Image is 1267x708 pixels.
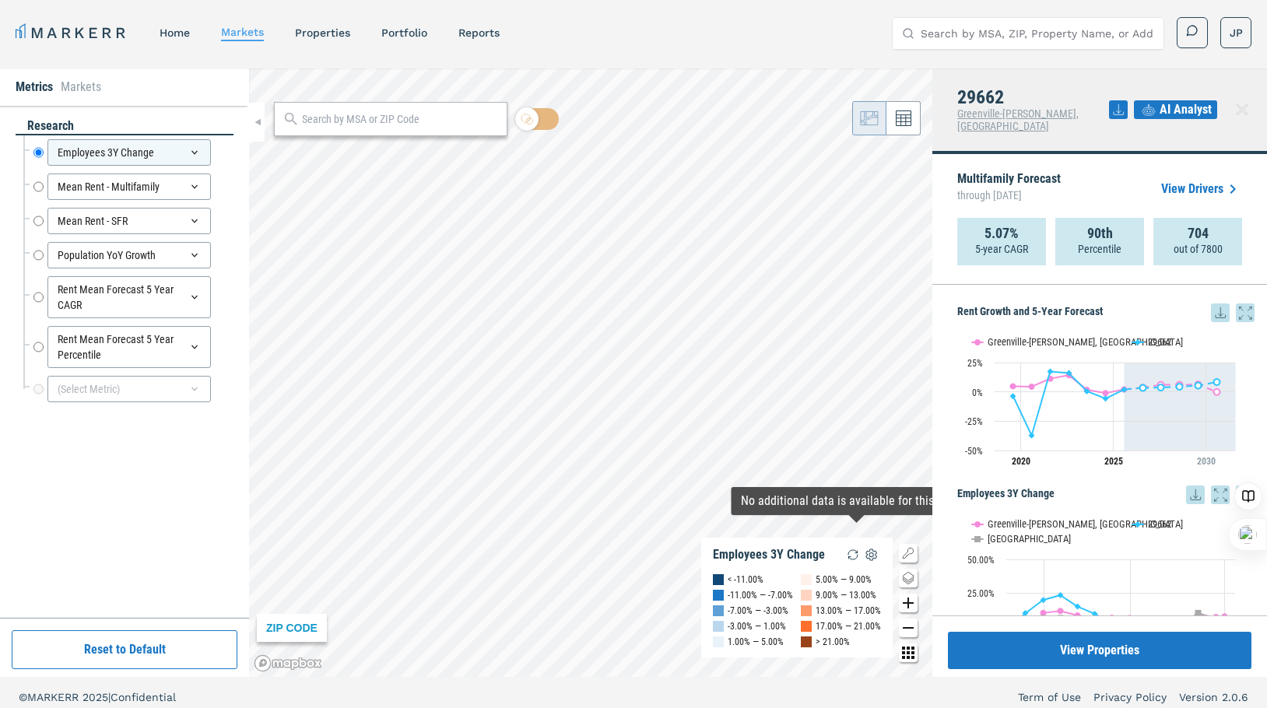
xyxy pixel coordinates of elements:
button: Change style map button [899,569,918,587]
a: Privacy Policy [1093,689,1167,705]
path: Wednesday, 14 Dec, 19:00, 14.77. 29662. [1075,603,1081,609]
strong: 90th [1087,226,1113,241]
path: Sunday, 14 Dec, 19:00, 19.64. 29662. [1041,597,1047,603]
g: 29662, line 4 of 4 with 5 data points. [1140,379,1220,391]
div: Mean Rent - Multifamily [47,173,211,200]
text: [GEOGRAPHIC_DATA] [988,533,1071,545]
path: Friday, 29 Jul, 20:00, 16.03. 29662. [1066,370,1072,376]
div: research [16,117,233,135]
path: Monday, 29 Jul, 20:00, -5.74. 29662. [1103,395,1109,401]
span: JP [1230,25,1243,40]
div: 1.00% — 5.00% [728,634,784,650]
button: Show 29662 [1132,518,1173,530]
text: 25.00% [967,588,995,599]
div: Map Tooltip Content [741,493,972,509]
li: Metrics [16,78,53,96]
text: -25% [965,416,983,427]
text: 0% [972,387,983,398]
path: Monday, 29 Jul, 20:00, -3.63. 29662. [1010,393,1016,399]
button: Zoom in map button [899,594,918,612]
a: properties [295,26,350,39]
div: Employees 3Y Change [47,139,211,166]
div: -3.00% — 1.00% [728,619,786,634]
button: Reset to Default [12,630,237,669]
p: out of 7800 [1174,241,1223,257]
span: Greenville-[PERSON_NAME], [GEOGRAPHIC_DATA] [957,107,1079,132]
span: Confidential [111,691,176,703]
p: Percentile [1078,241,1121,257]
button: Show Greenville-Anderson-Mauldin, SC [972,518,1116,530]
canvas: Map [249,68,932,677]
button: JP [1220,17,1251,48]
path: Wednesday, 29 Jul, 20:00, -37.19. 29662. [1029,432,1035,438]
span: through [DATE] [957,185,1061,205]
div: Population YoY Growth [47,242,211,268]
div: (Select Metric) [47,376,211,402]
button: Zoom out map button [899,619,918,637]
div: > 21.00% [816,634,850,650]
path: Saturday, 29 Jul, 20:00, 4.47. 29662. [1177,384,1183,390]
path: Thursday, 29 Jul, 20:00, 3.75. 29662. [1158,384,1164,391]
span: © [19,691,27,703]
a: View Drivers [1161,180,1242,198]
button: Show/Hide Legend Map Button [899,544,918,563]
path: Tuesday, 29 Jul, 20:00, 2.01. 29662. [1121,386,1128,392]
div: Mean Rent - SFR [47,208,211,234]
div: 9.00% — 13.00% [816,587,876,603]
div: 17.00% — 21.00% [816,619,881,634]
path: Saturday, 29 Jul, 20:00, 0.52. 29662. [1084,388,1090,394]
a: Term of Use [1018,689,1081,705]
a: MARKERR [16,22,128,44]
img: Reload Legend [844,545,862,564]
path: Sunday, 29 Jul, 20:00, 5.35. 29662. [1195,382,1202,388]
path: Sunday, 14 Dec, 19:00, 6.09. USA. [1041,615,1047,621]
span: AI Analyst [1160,100,1212,119]
path: Wednesday, 29 Jul, 20:00, 3.38. 29662. [1140,384,1146,391]
div: Rent Mean Forecast 5 Year CAGR [47,276,211,318]
path: Monday, 29 Jul, 20:00, 0.01. Greenville-Anderson-Mauldin, SC. [1214,388,1220,394]
div: Employees 3Y Change. Highcharts interactive chart. [957,504,1255,699]
h5: Employees 3Y Change [957,485,1255,504]
a: markets [221,26,264,38]
div: Rent Mean Forecast 5 Year Percentile [47,326,211,368]
button: AI Analyst [1134,100,1217,119]
span: 2025 | [82,691,111,703]
a: Mapbox logo [254,654,322,672]
div: 5.00% — 9.00% [816,572,872,587]
h5: Rent Growth and 5-Year Forecast [957,303,1255,322]
a: home [160,26,190,39]
button: Show 29662 [1132,336,1173,348]
tspan: 2030 [1197,456,1216,467]
button: View Properties [948,632,1251,669]
div: -7.00% — -3.00% [728,603,788,619]
tspan: 2020 [1012,456,1030,467]
path: Monday, 29 Jul, 20:00, 4.82. Greenville-Anderson-Mauldin, SC. [1010,383,1016,389]
path: Monday, 29 Jul, 20:00, 8.47. 29662. [1214,379,1220,385]
path: Thursday, 29 Jul, 20:00, 17.37. 29662. [1048,368,1054,374]
div: Rent Growth and 5-Year Forecast. Highcharts interactive chart. [957,322,1255,478]
p: 5-year CAGR [975,241,1028,257]
svg: Interactive chart [957,504,1243,699]
button: Show Greenville-Anderson-Mauldin, SC [972,336,1116,348]
text: 50.00% [967,555,995,566]
path: Thursday, 14 Dec, 19:00, 9.94. USA. [1195,610,1202,616]
text: -50% [965,446,983,457]
input: Search by MSA, ZIP, Property Name, or Address [921,18,1154,49]
img: Settings [862,545,881,564]
path: Wednesday, 29 Jul, 20:00, 4.5. Greenville-Anderson-Mauldin, SC. [1029,384,1035,390]
a: reports [458,26,500,39]
a: Portfolio [381,26,427,39]
div: Employees 3Y Change [713,547,825,563]
tspan: 2025 [1104,456,1123,467]
a: Version 2.0.6 [1179,689,1248,705]
button: Other options map button [899,643,918,662]
span: MARKERR [27,691,82,703]
div: ZIP CODE [257,614,327,642]
text: 25% [967,358,983,369]
svg: Interactive chart [957,322,1243,478]
path: Thursday, 14 Dec, 19:00, 9.36. 29662. [1092,611,1098,617]
li: Markets [61,78,101,96]
strong: 704 [1188,226,1209,241]
path: Saturday, 14 Dec, 19:00, 9.91. 29662. [1023,610,1029,616]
